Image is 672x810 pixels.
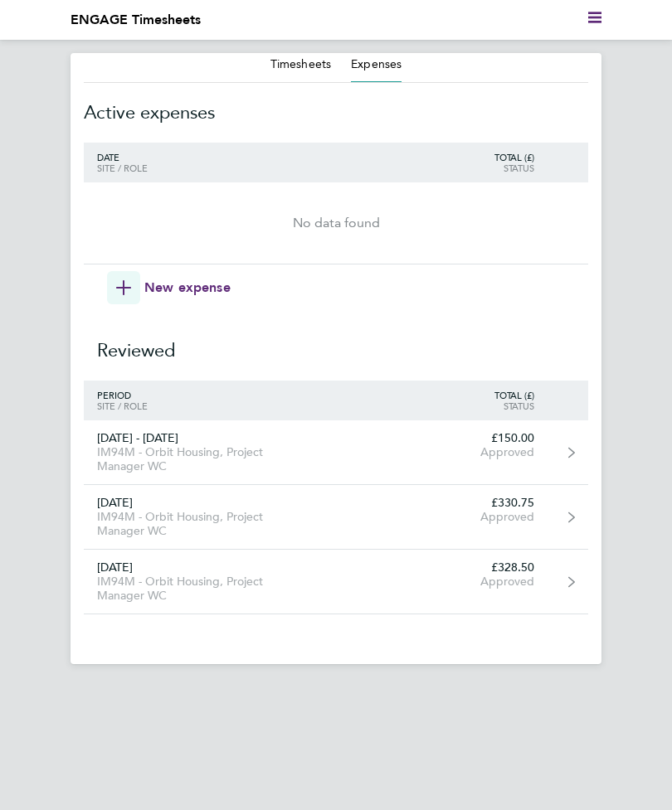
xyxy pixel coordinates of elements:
[84,304,588,381] h2: Reviewed
[402,431,548,445] div: £150.00
[84,550,588,614] a: [DATE]IM94M - Orbit Housing, Project Manager WC£328.50Approved
[84,575,306,603] div: IM94M - Orbit Housing, Project Manager WC
[84,496,306,510] div: [DATE]
[84,162,306,173] div: Site / Role
[84,560,306,575] div: [DATE]
[71,10,201,30] li: ENGAGE Timesheets
[144,278,231,298] span: New expense
[84,83,588,143] h2: Active expenses
[402,152,548,162] div: Total (£)
[402,445,548,459] div: Approved
[84,420,588,485] a: [DATE] - [DATE]IM94M - Orbit Housing, Project Manager WC£150.00Approved
[84,431,306,445] div: [DATE] - [DATE]
[402,560,548,575] div: £328.50
[107,271,231,304] button: New expense
[84,390,306,400] div: Period
[402,510,548,524] div: Approved
[402,400,548,411] div: Status
[84,400,306,411] div: Site / Role
[84,485,588,550] a: [DATE]IM94M - Orbit Housing, Project Manager WC£330.75Approved
[270,56,331,73] button: Timesheets
[351,56,402,73] button: Expenses
[402,162,548,173] div: Status
[84,213,588,233] div: No data found
[84,510,306,538] div: IM94M - Orbit Housing, Project Manager WC
[402,496,548,510] div: £330.75
[402,575,548,589] div: Approved
[402,390,548,400] div: Total (£)
[84,152,306,162] div: Date
[84,445,306,473] div: IM94M - Orbit Housing, Project Manager WC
